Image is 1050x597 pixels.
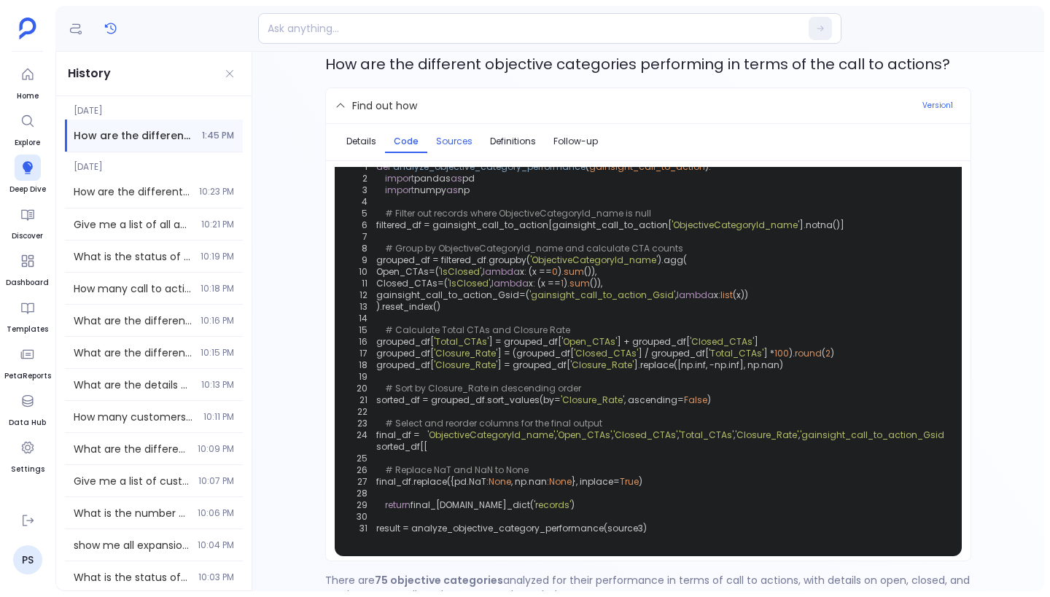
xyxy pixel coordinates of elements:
[590,278,602,289] span: ()),
[553,136,598,147] span: Follow-up
[74,538,189,553] span: show me all expansions due this month
[534,499,571,511] span: 'records'
[436,136,472,147] span: Sources
[357,499,376,511] span: 29
[74,313,192,328] span: What are the different categories of objectives for companies that do not have G360 enabled?
[798,429,800,453] span: ,
[589,161,705,173] span: gainsight_call_to_action
[74,570,190,585] span: What is the status of call to actions for companies in the EFA_COCKPIT source, organized by each ...
[639,476,642,488] span: )
[357,429,376,453] span: 24
[9,388,46,429] a: Data Hub
[385,208,651,219] span: # Filter out records where ObjectiveCategoryId_name is null
[462,173,475,184] span: pd
[414,173,451,184] span: pandas
[446,184,458,196] span: as
[439,266,481,278] span: 'IsClosed'
[357,371,376,383] span: 19
[549,476,572,488] span: None
[376,289,529,301] span: gainsight_call_to_action_Gsid=(
[489,336,561,348] span: ] = grouped_df[
[481,266,483,278] span: ,
[561,336,617,348] span: 'Open_CTAs'
[357,208,376,219] span: 5
[357,278,376,289] span: 11
[357,231,376,243] span: 7
[638,348,709,359] span: ] / grouped_df[
[64,17,87,40] button: Definitions
[571,499,575,511] span: )
[530,254,658,266] span: 'ObjectiveCategoryId_name'
[199,186,234,198] span: 10:23 PM
[679,429,734,453] span: 'Total_CTAs'
[658,254,687,266] span: ).agg(
[564,278,569,289] span: ).
[800,429,946,453] span: 'gainsight_call_to_action_Gsid'
[529,278,561,289] span: x: (x ==
[561,394,624,406] span: 'Closure_Rate'
[357,476,376,488] span: 27
[357,453,376,464] span: 25
[357,301,376,313] span: 13
[99,17,122,40] button: History
[4,370,51,382] span: PetaReports
[385,173,414,184] span: import
[385,499,411,511] span: return
[483,266,520,278] span: lambda
[754,336,758,348] span: ]
[357,359,376,371] span: 18
[707,394,711,406] span: )
[357,184,376,196] span: 3
[831,348,834,359] span: )
[357,313,376,324] span: 14
[74,184,190,199] span: How are the different objective categories performing in terms of the call to actions?
[12,201,43,242] a: Discover
[570,359,634,371] span: 'Closure_Rate'
[558,266,564,278] span: ).
[357,511,376,523] span: 30
[376,219,672,231] span: filtered_df = gainsight_call_to_action[gainsight_call_to_action[
[346,136,376,147] span: Details
[675,289,677,301] span: ,
[385,418,602,429] span: # Select and reorder columns for the final output
[74,410,195,424] span: How many customers have we had contact with on a weekly basis?
[357,383,376,394] span: 20
[15,61,41,102] a: Home
[74,474,190,488] span: Give me a list of customers, along with their ARR who have bought only CC product. Also give me t...
[458,184,470,196] span: np
[376,348,434,359] span: grouped_df[
[690,336,754,348] span: 'Closed_CTAs'
[357,324,376,336] span: 15
[569,278,590,289] span: sum
[376,266,439,278] span: Open_CTAs=(
[201,379,234,391] span: 10:13 PM
[414,184,446,196] span: numpy
[529,289,675,301] span: 'gainsight_call_to_action_Gsid'
[709,348,763,359] span: 'Total_CTAs'
[198,475,234,487] span: 10:07 PM
[357,173,376,184] span: 2
[15,137,41,149] span: Explore
[434,359,497,371] span: 'Closure_Rate'
[434,336,489,348] span: 'Total_CTAs'
[357,523,376,534] span: 31
[720,289,733,301] span: list
[490,278,491,289] span: ,
[198,443,234,455] span: 10:09 PM
[357,243,376,254] span: 8
[357,336,376,348] span: 16
[201,347,234,359] span: 10:15 PM
[74,249,192,264] span: What is the status of call to actions for companies in the EFA_COCKPIT source, organized by each ...
[552,266,558,278] span: 0
[11,464,44,475] span: Settings
[74,378,192,392] span: What are the details of the call to actions for companies with an annual recurring revenue differ...
[385,324,570,336] span: # Calculate Total CTAs and Closure Rate
[672,219,799,231] span: 'ObjectiveCategoryId_name'
[357,394,376,406] span: 21
[733,289,748,301] span: (x))
[564,266,584,278] span: sum
[9,155,46,195] a: Deep Dive
[357,289,376,301] span: 12
[376,336,434,348] span: grouped_df[
[357,348,376,359] span: 17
